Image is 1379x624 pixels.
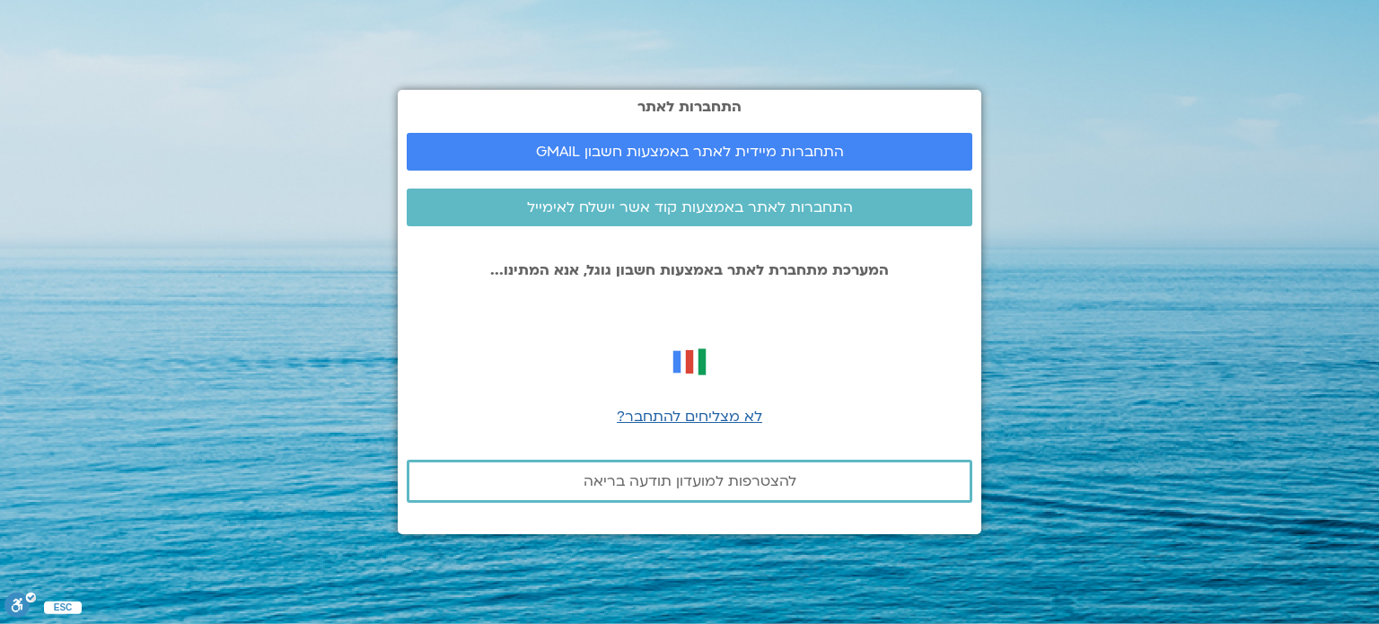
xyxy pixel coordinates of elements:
[536,144,844,160] span: התחברות מיידית לאתר באמצעות חשבון GMAIL
[407,133,972,171] a: התחברות מיידית לאתר באמצעות חשבון GMAIL
[407,460,972,503] a: להצטרפות למועדון תודעה בריאה
[527,199,853,215] span: התחברות לאתר באמצעות קוד אשר יישלח לאימייל
[407,189,972,226] a: התחברות לאתר באמצעות קוד אשר יישלח לאימייל
[407,262,972,278] p: המערכת מתחברת לאתר באמצעות חשבון גוגל, אנא המתינו...
[584,473,796,489] span: להצטרפות למועדון תודעה בריאה
[407,99,972,115] h2: התחברות לאתר
[617,407,762,426] a: לא מצליחים להתחבר?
